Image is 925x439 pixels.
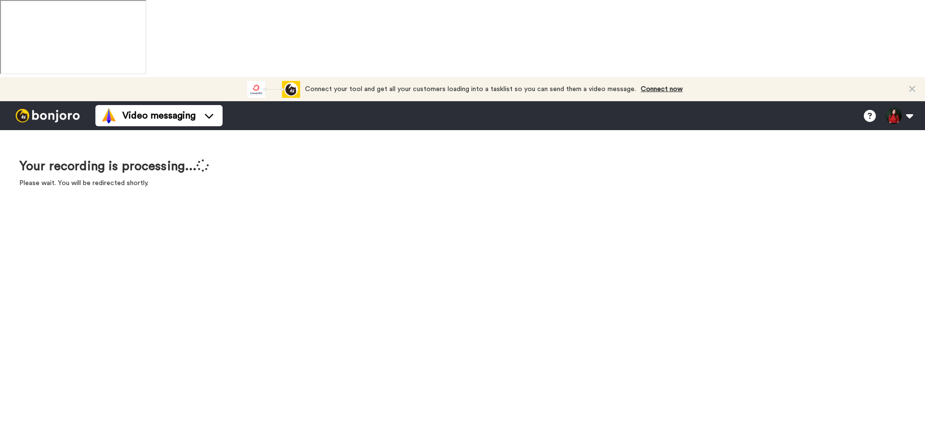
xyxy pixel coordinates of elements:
span: Connect your tool and get all your customers loading into a tasklist so you can send them a video... [305,86,636,93]
a: Connect now [641,86,683,93]
span: Video messaging [122,109,196,122]
h1: Your recording is processing... [19,159,209,173]
div: animation [247,81,300,98]
img: vm-color.svg [101,108,117,123]
img: bj-logo-header-white.svg [12,109,84,122]
p: Please wait. You will be redirected shortly. [19,178,209,188]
